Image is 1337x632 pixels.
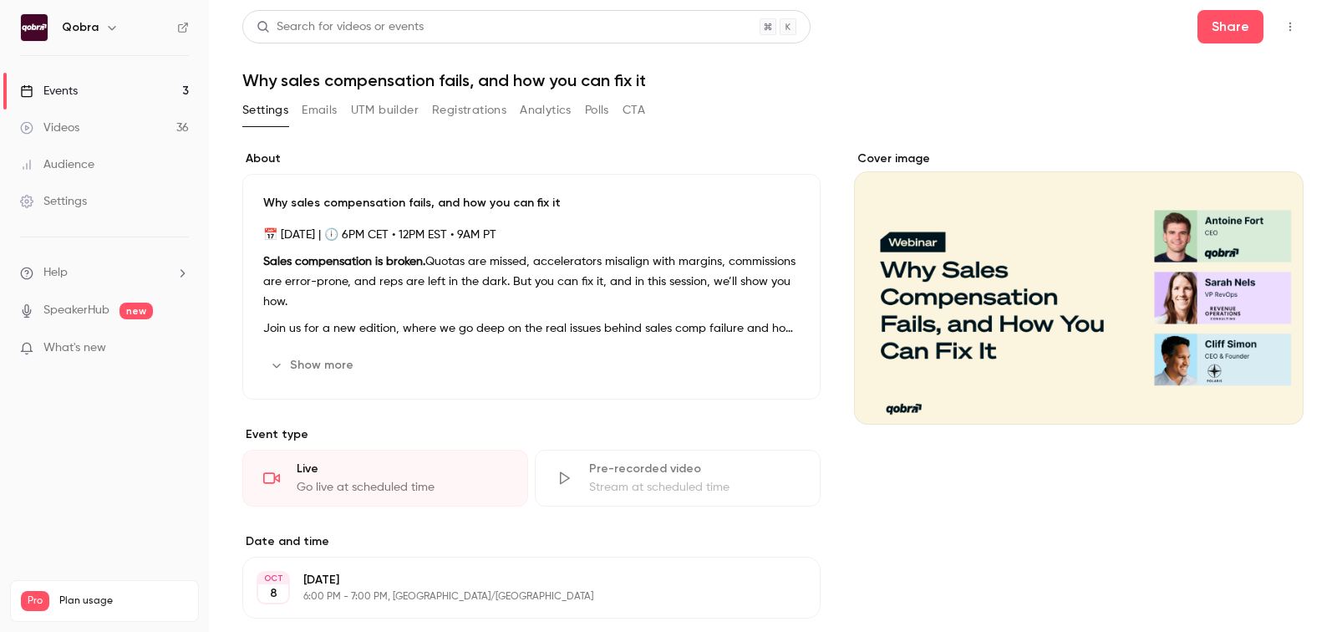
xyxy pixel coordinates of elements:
section: Cover image [854,150,1304,425]
span: Help [43,264,68,282]
div: Videos [20,120,79,136]
button: Share [1197,10,1263,43]
p: 6:00 PM - 7:00 PM, [GEOGRAPHIC_DATA]/[GEOGRAPHIC_DATA] [303,590,732,604]
span: new [119,303,153,319]
div: Pre-recorded video [589,461,800,477]
button: UTM builder [351,97,419,124]
li: help-dropdown-opener [20,264,189,282]
p: Why sales compensation fails, and how you can fix it [263,195,800,212]
span: What's new [43,339,106,357]
div: LiveGo live at scheduled time [242,450,528,507]
span: Plan usage [59,594,188,608]
p: Join us for a new edition, where we go deep on the real issues behind sales comp failure and how ... [263,319,800,339]
strong: Sales compensation is broken. [263,256,425,268]
button: Settings [242,97,288,124]
div: Stream at scheduled time [589,479,800,496]
p: [DATE] [303,572,732,589]
div: Events [20,83,78,99]
p: Quotas are missed, accelerators misalign with margins, commissions are error-prone, and reps are ... [263,252,800,312]
label: Date and time [242,533,821,550]
div: OCT [258,573,288,584]
label: About [242,150,821,167]
h1: Why sales compensation fails, and how you can fix it [242,70,1304,90]
div: Live [297,461,507,477]
span: Pro [21,591,49,611]
p: Event type [242,426,821,443]
div: Audience [20,156,94,173]
h6: Qobra [62,19,99,36]
div: Go live at scheduled time [297,479,507,496]
p: 📅 [DATE] | 🕕 6PM CET • 12PM EST • 9AM PT [263,225,800,245]
button: CTA [623,97,645,124]
div: Search for videos or events [257,18,424,36]
a: SpeakerHub [43,302,109,319]
button: Show more [263,352,363,379]
img: Qobra [21,14,48,41]
button: Polls [585,97,609,124]
p: 8 [270,585,277,602]
div: Pre-recorded videoStream at scheduled time [535,450,821,507]
div: Settings [20,193,87,210]
button: Analytics [520,97,572,124]
button: Registrations [432,97,506,124]
button: Emails [302,97,337,124]
label: Cover image [854,150,1304,167]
